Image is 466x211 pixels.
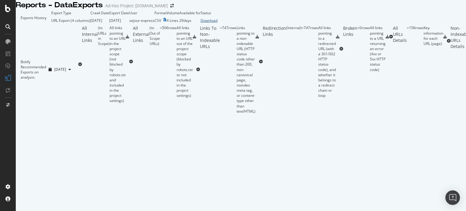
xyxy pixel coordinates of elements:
div: = 0 rows [357,25,370,72]
td: Export Type [51,10,90,15]
div: All links pointing to an URL in the project scope (not blocked by robots.txt and included in the ... [110,25,126,103]
span: 2025 Sep. 1st [54,67,66,72]
div: ( to URLs in Scope ) [98,25,110,103]
div: CSV [154,18,161,23]
div: Links To Non-Indexable URLs [200,25,220,114]
div: Botify Recommended Exports on analysis: [21,59,46,80]
td: sejour-express [129,15,154,25]
div: URL Export (4 columns) [51,18,90,23]
div: All External Links [133,25,150,98]
td: [DATE] [90,15,109,25]
td: Format [154,10,167,15]
div: Broken Links [343,25,357,72]
div: csv-export [386,35,389,39]
td: [DATE] [109,15,129,25]
div: = 15K rows [407,25,424,48]
div: Exports History [21,15,46,20]
td: 29 days [179,15,201,25]
div: = 747 rows [220,25,237,114]
td: Status [201,10,218,15]
button: [DATE] [46,65,73,74]
div: All links pointing to a redirected URL (with a 301/302 HTTP status code), and whether it belongs ... [318,25,336,98]
div: ( Internal ) [286,25,302,98]
div: All Internal Links [82,25,98,103]
div: All URLs Details [393,25,407,48]
div: = 747 rows [302,25,318,98]
div: csv-export [336,35,339,39]
td: Available for [179,10,201,15]
div: = 506 rows [160,25,177,98]
div: csv-export [255,35,259,39]
div: All links pointing to an URL out of the project scope (blocked by robots.txt or not included in t... [177,25,193,98]
td: Volume [167,10,179,15]
td: 4 Lines [167,15,179,25]
div: Ad-Hoc Project: [DOMAIN_NAME] [105,3,168,9]
div: csv-export [193,35,196,39]
td: Crawl Date [90,10,109,15]
div: Links pointing to a non-indexable URL (HTTP status code other than 200, non-canonical page, noind... [237,25,255,114]
div: arrow-right-arrow-left [170,4,174,8]
div: ( to Out of Scope URLs ) [150,25,160,98]
div: Open Intercom Messenger [445,190,460,205]
td: User [129,10,154,15]
div: All links pointing to a URL returning an error (4xx or 5xx HTTP status code) [370,25,386,72]
div: Key information for each URL (page) [424,25,443,46]
div: csv-export [126,35,129,39]
a: Download [201,18,218,23]
td: Export Date [109,10,129,15]
div: Redirection Links [263,25,286,98]
div: csv-export [443,35,447,39]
